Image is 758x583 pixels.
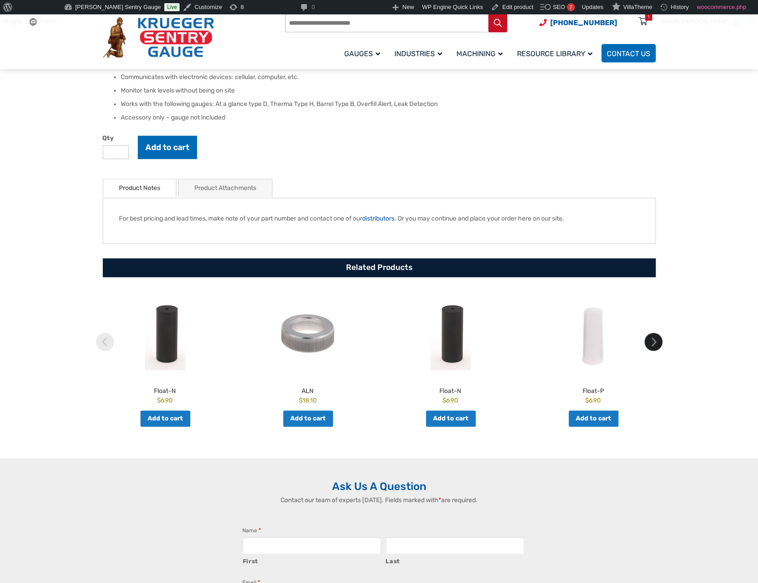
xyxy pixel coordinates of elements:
li: Communicates with electronic devices: cellular, computer, etc. [121,73,656,82]
a: Product Notes [119,179,160,197]
a: Howdy, [659,14,744,29]
img: Krueger Sentry Gauge [103,17,214,58]
a: Industries [389,43,451,64]
a: Add to cart: “Float-P” [569,411,618,427]
a: Float-N $6.90 [381,291,520,405]
bdi: 18.10 [299,397,317,404]
a: distributors [362,215,394,222]
span: [PERSON_NAME] [681,18,729,25]
span: Gauges [344,49,380,58]
span: $ [157,397,161,404]
a: Live [164,3,180,11]
img: Float-N [381,291,520,376]
button: Add to cart [138,136,197,159]
h2: Ask Us A Question [103,480,656,493]
h2: Float-N [96,383,234,396]
img: Float-P [524,291,662,376]
p: For best pricing and lead times, make note of your part number and contact one of our . Or you ma... [119,214,640,223]
span: $ [299,397,302,404]
legend: Name [242,526,261,535]
a: Product Attachments [194,179,256,197]
span: Resource Library [517,49,592,58]
label: Last [386,555,524,566]
a: Contact Us [601,44,656,62]
li: Accessory only – gauge not included [121,113,656,122]
img: Float-N [96,291,234,376]
a: Resource Library [512,43,601,64]
input: Product quantity [103,145,129,159]
a: Add to cart: “Float-N” [426,411,476,427]
img: ALN [239,291,377,376]
span: Contact Us [607,49,650,58]
bdi: 6.90 [157,397,173,404]
span: [PHONE_NUMBER] [550,18,617,27]
a: Phone Number (920) 434-8860 [539,17,617,28]
div: 7 [567,3,575,11]
span: $ [443,397,446,404]
span: $ [585,397,589,404]
a: Machining [451,43,512,64]
a: Add to cart: “Float-N” [140,411,190,427]
span: woocommerce.php [697,4,746,10]
span: Industries [394,49,442,58]
a: Gauges [339,43,389,64]
span: Forms [40,14,57,29]
label: First [243,555,381,566]
div: 1 [648,13,649,21]
h2: Float-N [381,383,520,396]
li: Works with the following gauges: At a glance type D, Therma Type H, Barrel Type B, Overfill Alert... [121,100,656,109]
img: chevron-left.svg [96,333,114,351]
a: Float-P $6.90 [524,291,662,405]
li: Monitor tank levels without being on site [121,86,656,95]
img: chevron-right.svg [644,333,662,351]
a: Add to cart: “ALN” [283,411,333,427]
h2: Float-P [524,383,662,396]
h2: ALN [239,383,377,396]
bdi: 6.90 [443,397,458,404]
bdi: 6.90 [585,397,601,404]
h2: Related Products [103,258,656,277]
span: Machining [456,49,503,58]
a: ALN $18.10 [239,291,377,405]
a: Float-N $6.90 [96,291,234,405]
p: Contact our team of experts [DATE]. Fields marked with are required. [233,495,525,505]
